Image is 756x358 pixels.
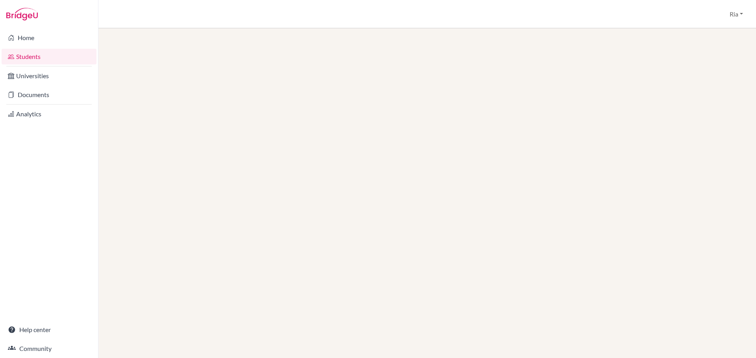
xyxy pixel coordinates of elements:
[2,87,96,103] a: Documents
[2,49,96,64] a: Students
[2,30,96,46] a: Home
[6,8,38,20] img: Bridge-U
[2,341,96,356] a: Community
[2,68,96,84] a: Universities
[726,7,747,22] button: Ria
[2,322,96,338] a: Help center
[2,106,96,122] a: Analytics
